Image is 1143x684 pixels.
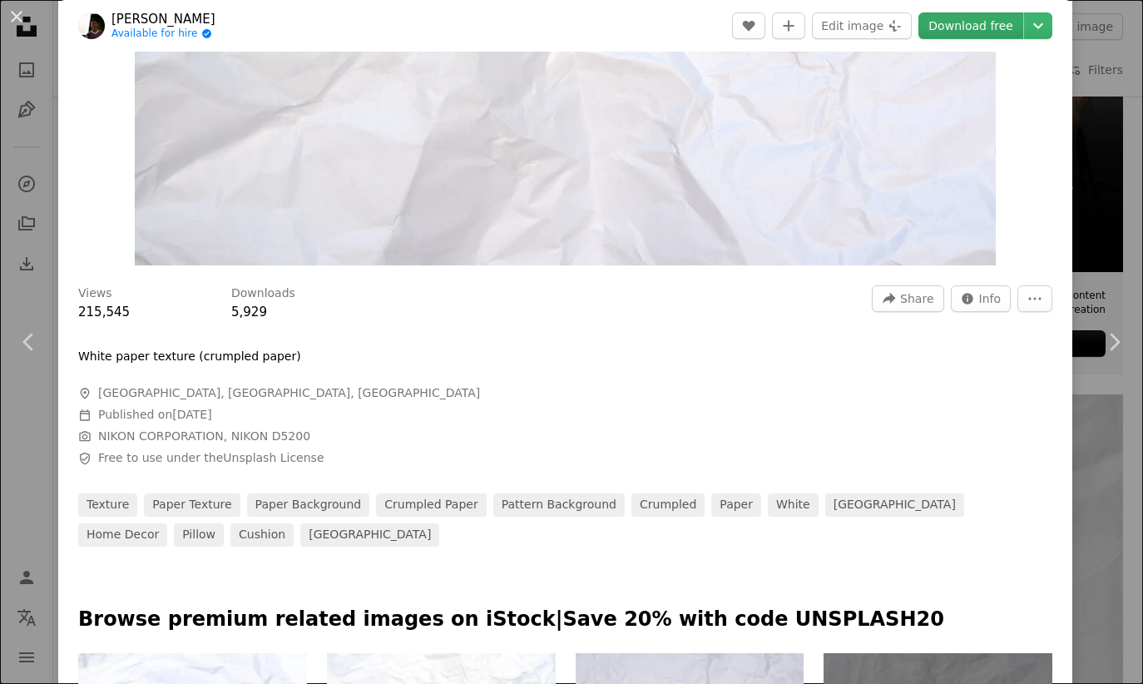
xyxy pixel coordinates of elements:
[300,523,439,547] a: [GEOGRAPHIC_DATA]
[111,27,215,41] a: Available for hire
[78,493,137,517] a: texture
[1024,12,1052,39] button: Choose download size
[376,493,486,517] a: crumpled paper
[772,12,805,39] button: Add to Collection
[78,349,301,365] p: White paper texture (crumpled paper)
[951,285,1012,312] button: Stats about this image
[98,408,212,421] span: Published on
[98,429,310,445] button: NIKON CORPORATION, NIKON D5200
[918,12,1023,39] a: Download free
[231,285,295,302] h3: Downloads
[812,12,912,39] button: Edit image
[900,286,933,311] span: Share
[979,286,1002,311] span: Info
[732,12,765,39] button: Like
[872,285,943,312] button: Share this image
[631,493,705,517] a: crumpled
[223,451,324,464] a: Unsplash License
[78,523,167,547] a: home decor
[78,305,130,320] span: 215,545
[111,11,215,27] a: [PERSON_NAME]
[78,285,112,302] h3: Views
[230,523,294,547] a: cushion
[493,493,625,517] a: pattern background
[78,607,1052,633] p: Browse premium related images on iStock | Save 20% with code UNSPLASH20
[172,408,211,421] time: December 3, 2022 at 11:41:14 AM GMT+3
[98,385,480,402] span: [GEOGRAPHIC_DATA], [GEOGRAPHIC_DATA], [GEOGRAPHIC_DATA]
[1085,262,1143,422] a: Next
[98,450,324,467] span: Free to use under the
[711,493,761,517] a: paper
[174,523,224,547] a: pillow
[78,12,105,39] img: Go to Teuku Fadhil's profile
[247,493,370,517] a: paper background
[231,305,267,320] span: 5,929
[768,493,819,517] a: white
[144,493,240,517] a: paper texture
[825,493,964,517] a: [GEOGRAPHIC_DATA]
[1017,285,1052,312] button: More Actions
